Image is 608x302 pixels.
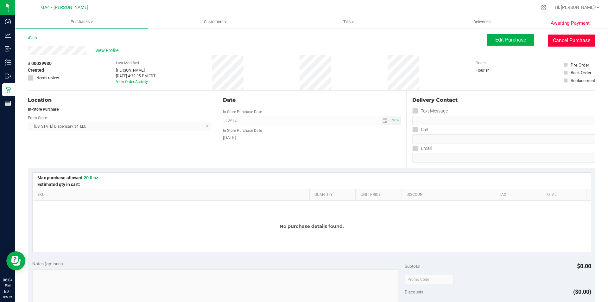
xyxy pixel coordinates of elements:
span: GA4 - [PERSON_NAME] [41,5,88,10]
span: ($0.00) [573,288,591,295]
span: 20 fl oz. [84,175,99,180]
span: Edit Purchase [495,37,526,43]
label: Text Message [412,106,448,116]
a: Deliveries [415,15,549,29]
span: Awaiting Payment [551,20,590,27]
span: Notes (optional) [32,261,63,266]
a: Tax [499,192,538,197]
div: No purchase details found. [33,201,591,252]
div: Date [223,96,400,104]
a: Back [28,36,37,40]
div: [DATE] 4:32:35 PM EDT [116,73,155,79]
input: Format: (999) 999-9999 [412,116,595,125]
p: 06:04 PM EDT [3,277,12,294]
label: Email [412,144,432,153]
span: Deliveries [465,19,499,25]
a: Tills [282,15,415,29]
button: Cancel Purchase [548,35,595,47]
label: From Store [28,115,47,121]
span: # 00029930 [28,60,52,67]
inline-svg: Reports [5,100,11,106]
div: Flourish [476,67,507,73]
div: Delivery Contact [412,96,595,104]
a: Discount [407,192,491,197]
input: Format: (999) 999-9999 [412,134,595,144]
p: 09/19 [3,294,12,299]
strong: In-Store Purchase [28,107,59,112]
inline-svg: Dashboard [5,18,11,25]
span: Max purchase allowed: [37,175,99,180]
a: Purchases [15,15,149,29]
span: Discounts [405,286,423,298]
div: Location [28,96,211,104]
div: [PERSON_NAME] [116,67,155,73]
span: Estimated qty in cart: [37,182,80,187]
inline-svg: Retail [5,87,11,93]
span: $0.00 [577,263,591,269]
a: View Order Activity [116,80,148,84]
a: Quantity [314,192,353,197]
span: Customers [149,19,282,25]
inline-svg: Analytics [5,32,11,38]
span: Tills [282,19,415,25]
iframe: Resource center [6,251,25,270]
label: Last Modified [116,60,139,66]
span: Hi, [PERSON_NAME]! [555,5,596,10]
a: Customers [149,15,282,29]
div: [DATE] [223,134,400,141]
label: In-Store Purchase Date [223,128,262,133]
div: Back Order [571,69,592,76]
a: SKU [37,192,307,197]
div: Manage settings [540,4,548,10]
label: In-Store Purchase Date [223,109,262,115]
span: Subtotal [405,264,420,269]
inline-svg: Inventory [5,59,11,66]
a: Unit Price [361,192,399,197]
label: Origin [476,60,486,66]
button: Edit Purchase [487,34,534,46]
span: View Profile [95,47,121,54]
span: Created [28,67,44,74]
a: Total [545,192,584,197]
inline-svg: Inbound [5,46,11,52]
inline-svg: Outbound [5,73,11,79]
label: Call [412,125,428,134]
span: Purchases [16,19,148,25]
input: Promo Code [405,275,454,284]
div: Pre-Order [571,62,589,68]
span: Needs review [36,75,59,81]
div: Replacement [571,77,595,84]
